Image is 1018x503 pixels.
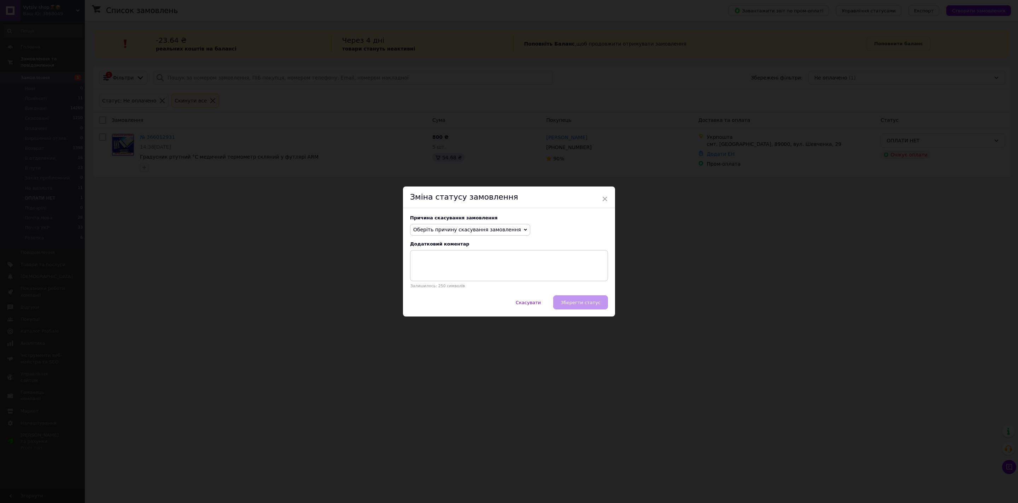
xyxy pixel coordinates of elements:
span: × [602,193,608,205]
span: Оберіть причину скасування замовлення [413,227,521,232]
button: Скасувати [508,295,548,309]
div: Додатковий коментар [410,241,608,247]
span: Скасувати [516,300,541,305]
div: Причина скасування замовлення [410,215,608,220]
p: Залишилось: 250 символів [410,284,608,288]
div: Зміна статусу замовлення [403,187,615,208]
